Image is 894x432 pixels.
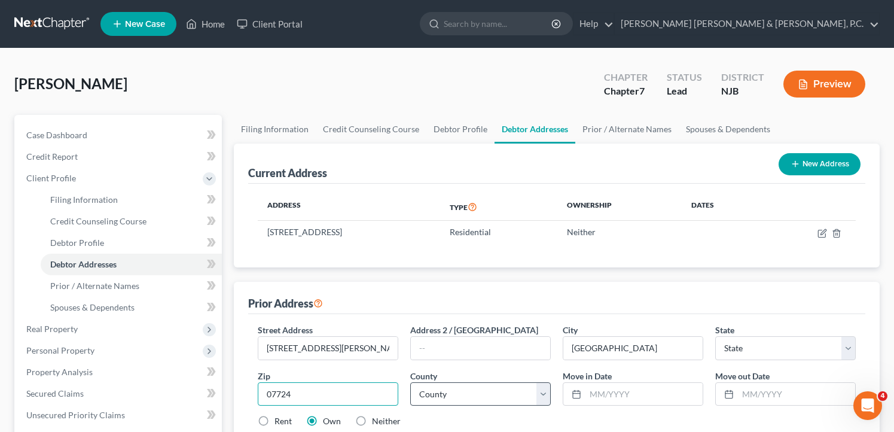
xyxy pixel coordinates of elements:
[41,211,222,232] a: Credit Counseling Course
[258,371,270,381] span: Zip
[426,115,495,144] a: Debtor Profile
[274,415,292,427] label: Rent
[26,345,94,355] span: Personal Property
[234,115,316,144] a: Filing Information
[783,71,865,98] button: Preview
[853,391,882,420] iframe: Intercom live chat
[17,383,222,404] a: Secured Claims
[41,189,222,211] a: Filing Information
[17,124,222,146] a: Case Dashboard
[50,216,147,226] span: Credit Counseling Course
[682,193,763,221] th: Dates
[26,324,78,334] span: Real Property
[639,85,645,96] span: 7
[738,383,855,406] input: MM/YYYY
[41,232,222,254] a: Debtor Profile
[372,415,401,427] label: Neither
[721,71,764,84] div: District
[41,254,222,275] a: Debtor Addresses
[410,371,437,381] span: County
[667,71,702,84] div: Status
[41,275,222,297] a: Prior / Alternate Names
[410,324,538,336] label: Address 2 / [GEOGRAPHIC_DATA]
[411,337,550,360] input: --
[17,404,222,426] a: Unsecured Priority Claims
[721,84,764,98] div: NJB
[50,302,135,312] span: Spouses & Dependents
[26,367,93,377] span: Property Analysis
[323,415,341,427] label: Own
[17,146,222,168] a: Credit Report
[50,281,139,291] span: Prior / Alternate Names
[604,71,648,84] div: Chapter
[878,391,887,401] span: 4
[615,13,879,35] a: [PERSON_NAME] [PERSON_NAME] & [PERSON_NAME], P.C.
[41,297,222,318] a: Spouses & Dependents
[248,166,327,180] div: Current Address
[779,153,861,175] button: New Address
[563,371,612,381] span: Move in Date
[679,115,777,144] a: Spouses & Dependents
[258,221,440,244] td: [STREET_ADDRESS]
[125,20,165,29] span: New Case
[715,325,734,335] span: State
[50,238,104,248] span: Debtor Profile
[17,361,222,383] a: Property Analysis
[444,13,553,35] input: Search by name...
[557,221,682,244] td: Neither
[316,115,426,144] a: Credit Counseling Course
[585,383,703,406] input: MM/YYYY
[715,371,770,381] span: Move out Date
[248,296,323,311] div: Prior Address
[667,84,702,98] div: Lead
[14,75,127,92] span: [PERSON_NAME]
[50,259,117,269] span: Debtor Addresses
[563,325,578,335] span: City
[495,115,575,144] a: Debtor Addresses
[50,194,118,205] span: Filing Information
[440,193,557,221] th: Type
[258,337,398,360] input: Enter street address
[180,13,231,35] a: Home
[258,193,440,221] th: Address
[440,221,557,244] td: Residential
[258,325,313,335] span: Street Address
[575,115,679,144] a: Prior / Alternate Names
[258,382,398,406] input: XXXXX
[26,410,125,420] span: Unsecured Priority Claims
[604,84,648,98] div: Chapter
[557,193,682,221] th: Ownership
[26,151,78,162] span: Credit Report
[231,13,309,35] a: Client Portal
[573,13,614,35] a: Help
[26,388,84,398] span: Secured Claims
[26,173,76,183] span: Client Profile
[26,130,87,140] span: Case Dashboard
[563,337,703,360] input: Enter city...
